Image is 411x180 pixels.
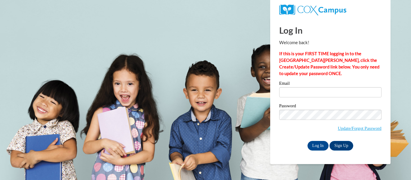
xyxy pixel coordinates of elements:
[279,39,382,46] p: Welcome back!
[279,81,382,87] label: Email
[279,24,382,36] h1: Log In
[279,5,346,15] img: COX Campus
[338,126,382,131] a: Update/Forgot Password
[279,7,346,12] a: COX Campus
[279,104,382,110] label: Password
[329,141,353,151] a: Sign Up
[307,141,329,151] input: Log In
[279,51,379,76] strong: If this is your FIRST TIME logging in to the [GEOGRAPHIC_DATA][PERSON_NAME], click the Create/Upd...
